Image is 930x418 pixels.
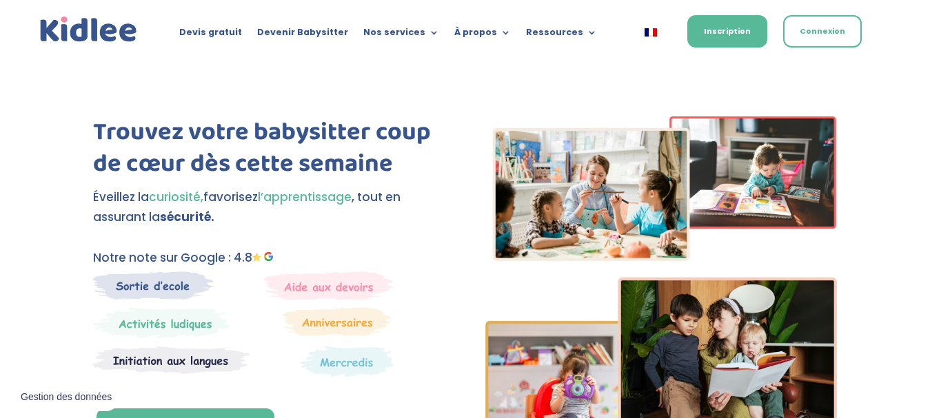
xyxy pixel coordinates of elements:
strong: sécurité. [160,209,214,225]
a: Connexion [783,15,862,48]
a: Devenir Babysitter [257,28,348,43]
img: logo_kidlee_bleu [37,14,140,45]
button: Gestion des données [12,383,120,412]
span: Gestion des données [21,391,112,404]
p: Éveillez la favorisez , tout en assurant la [93,187,445,227]
a: Nos services [363,28,439,43]
img: Sortie decole [93,271,214,300]
a: À propos [454,28,511,43]
img: Atelier thematique [93,346,250,375]
img: weekends [264,271,394,300]
h1: Trouvez votre babysitter coup de cœur dès cette semaine [93,116,445,188]
a: Kidlee Logo [37,14,140,45]
img: Mercredi [93,307,230,339]
a: Ressources [526,28,597,43]
img: Français [645,28,657,36]
span: curiosité, [149,189,203,205]
a: Devis gratuit [179,28,242,43]
a: Inscription [687,15,767,48]
p: Notre note sur Google : 4.8 [93,248,445,268]
span: l’apprentissage [258,189,352,205]
img: Thematique [301,346,394,377]
img: Anniversaire [283,307,391,336]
